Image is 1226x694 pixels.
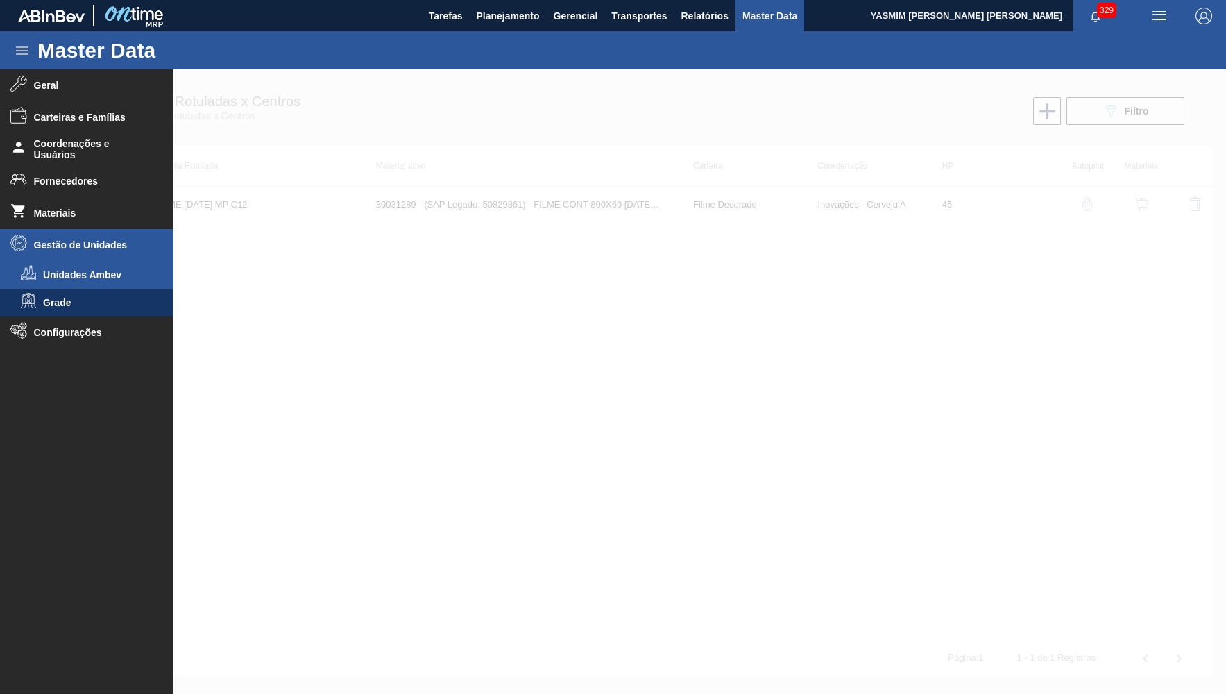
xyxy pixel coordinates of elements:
[34,112,148,123] span: Carteiras e Famílias
[429,8,463,24] span: Tarefas
[34,138,148,160] span: Coordenações e Usuários
[34,176,148,187] span: Fornecedores
[476,8,539,24] span: Planejamento
[1195,8,1212,24] img: Logout
[611,8,667,24] span: Transportes
[43,297,150,308] span: Grade
[554,8,598,24] span: Gerencial
[1151,8,1168,24] img: userActions
[18,10,85,22] img: TNhmsLtSVTkK8tSr43FrP2fwEKptu5GPRR3wAAAABJRU5ErkJggg==
[681,8,728,24] span: Relatórios
[34,327,148,338] span: Configurações
[34,80,148,91] span: Geral
[43,269,150,280] span: Unidades Ambev
[1073,6,1118,26] button: Notificações
[742,8,797,24] span: Master Data
[1097,3,1116,18] span: 329
[37,42,284,58] h1: Master Data
[34,208,148,219] span: Materiais
[34,239,148,251] span: Gestão de Unidades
